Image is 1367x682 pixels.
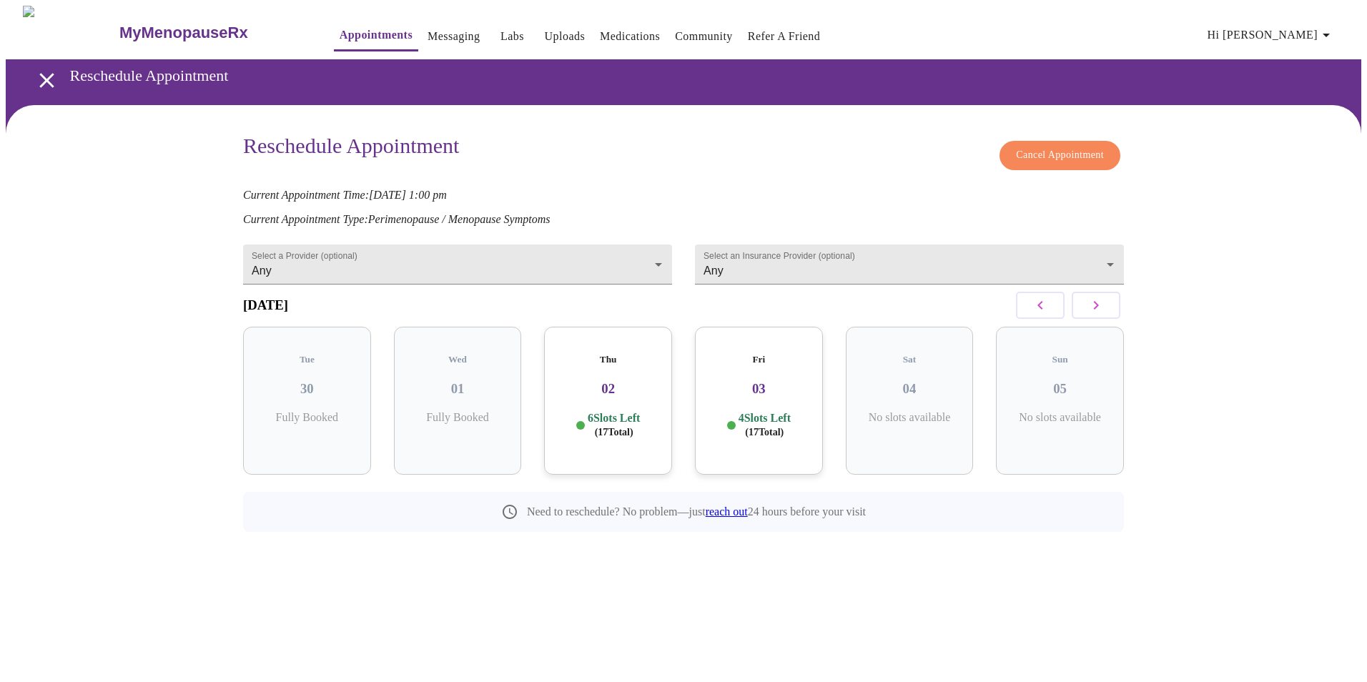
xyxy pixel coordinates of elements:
[706,381,811,397] h3: 03
[600,26,660,46] a: Medications
[119,24,248,42] h3: MyMenopauseRx
[706,354,811,365] h5: Fri
[1007,411,1112,424] p: No slots available
[1208,25,1335,45] span: Hi [PERSON_NAME]
[739,411,791,439] p: 4 Slots Left
[428,26,480,46] a: Messaging
[545,26,586,46] a: Uploads
[243,213,550,225] em: Current Appointment Type: Perimenopause / Menopause Symptoms
[1202,21,1341,49] button: Hi [PERSON_NAME]
[334,21,418,51] button: Appointments
[527,505,866,518] p: Need to reschedule? No problem—just 24 hours before your visit
[117,8,305,58] a: MyMenopauseRx
[669,22,739,51] button: Community
[594,22,666,51] button: Medications
[857,354,962,365] h5: Sat
[243,244,672,285] div: Any
[539,22,591,51] button: Uploads
[742,22,826,51] button: Refer a Friend
[1000,141,1120,170] button: Cancel Appointment
[255,381,360,397] h3: 30
[23,6,117,59] img: MyMenopauseRx Logo
[706,505,748,518] a: reach out
[745,427,784,438] span: ( 17 Total)
[340,25,413,45] a: Appointments
[422,22,485,51] button: Messaging
[255,354,360,365] h5: Tue
[405,411,510,424] p: Fully Booked
[255,411,360,424] p: Fully Booked
[70,66,1288,85] h3: Reschedule Appointment
[595,427,633,438] span: ( 17 Total)
[405,354,510,365] h5: Wed
[695,244,1124,285] div: Any
[588,411,640,439] p: 6 Slots Left
[1007,354,1112,365] h5: Sun
[748,26,821,46] a: Refer a Friend
[243,134,459,163] h3: Reschedule Appointment
[857,411,962,424] p: No slots available
[675,26,733,46] a: Community
[556,354,661,365] h5: Thu
[490,22,536,51] button: Labs
[243,297,288,313] h3: [DATE]
[405,381,510,397] h3: 01
[857,381,962,397] h3: 04
[556,381,661,397] h3: 02
[243,189,447,201] em: Current Appointment Time: [DATE] 1:00 pm
[1007,381,1112,397] h3: 05
[500,26,524,46] a: Labs
[26,59,68,102] button: open drawer
[1016,147,1104,164] span: Cancel Appointment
